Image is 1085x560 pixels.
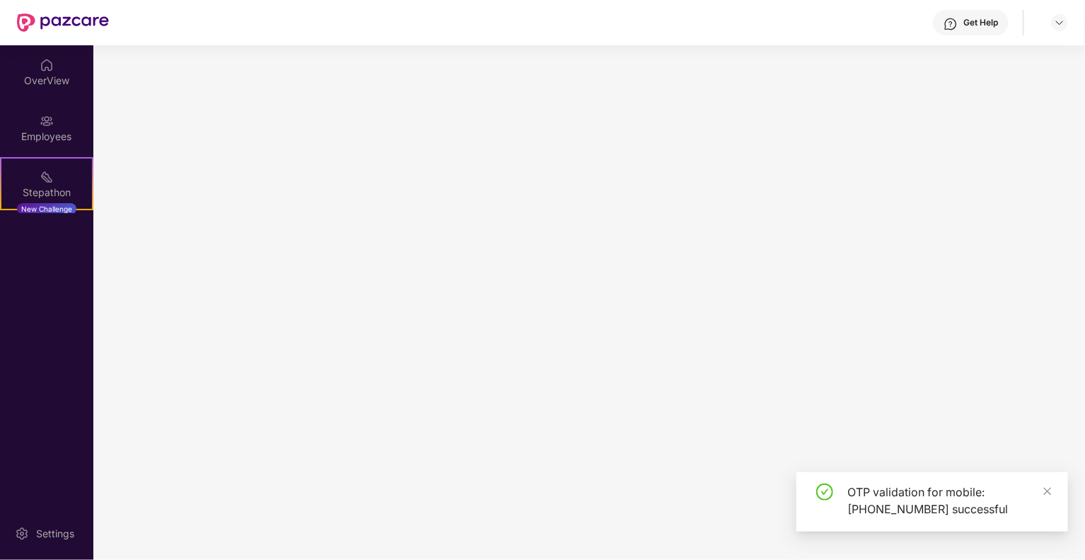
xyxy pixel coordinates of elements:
[1043,486,1052,496] span: close
[15,527,29,541] img: svg+xml;base64,PHN2ZyBpZD0iU2V0dGluZy0yMHgyMCIgeG1sbnM9Imh0dHA6Ly93d3cudzMub3JnLzIwMDAvc3ZnIiB3aW...
[17,203,76,215] div: New Challenge
[816,484,833,501] span: check-circle
[1,185,92,200] div: Stepathon
[944,17,958,31] img: svg+xml;base64,PHN2ZyBpZD0iSGVscC0zMngzMiIgeG1sbnM9Imh0dHA6Ly93d3cudzMub3JnLzIwMDAvc3ZnIiB3aWR0aD...
[17,13,109,32] img: New Pazcare Logo
[1054,17,1065,28] img: svg+xml;base64,PHN2ZyBpZD0iRHJvcGRvd24tMzJ4MzIiIHhtbG5zPSJodHRwOi8vd3d3LnczLm9yZy8yMDAwL3N2ZyIgd2...
[963,17,998,28] div: Get Help
[40,114,54,128] img: svg+xml;base64,PHN2ZyBpZD0iRW1wbG95ZWVzIiB4bWxucz0iaHR0cDovL3d3dy53My5vcmcvMjAwMC9zdmciIHdpZHRoPS...
[32,527,79,541] div: Settings
[40,170,54,184] img: svg+xml;base64,PHN2ZyB4bWxucz0iaHR0cDovL3d3dy53My5vcmcvMjAwMC9zdmciIHdpZHRoPSIyMSIgaGVpZ2h0PSIyMC...
[40,58,54,72] img: svg+xml;base64,PHN2ZyBpZD0iSG9tZSIgeG1sbnM9Imh0dHA6Ly93d3cudzMub3JnLzIwMDAvc3ZnIiB3aWR0aD0iMjAiIG...
[847,484,1051,518] div: OTP validation for mobile: [PHONE_NUMBER] successful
